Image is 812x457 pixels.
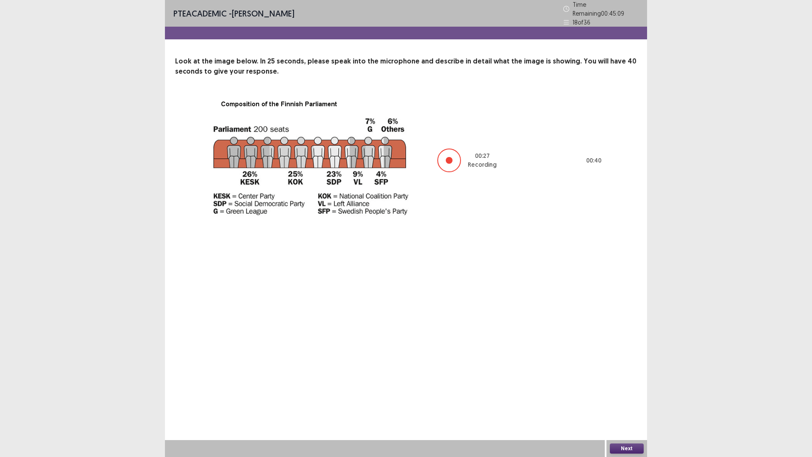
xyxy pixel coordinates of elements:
span: PTE academic [173,8,227,19]
p: Look at the image below. In 25 seconds, please speak into the microphone and describe in detail w... [175,56,637,77]
p: 18 of 36 [573,18,590,27]
p: - [PERSON_NAME] [173,7,294,20]
p: 00 : 27 [475,151,490,160]
img: image-description [209,97,420,223]
p: Recording [468,160,497,169]
p: 00 : 40 [586,156,601,165]
button: Next [610,443,644,454]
